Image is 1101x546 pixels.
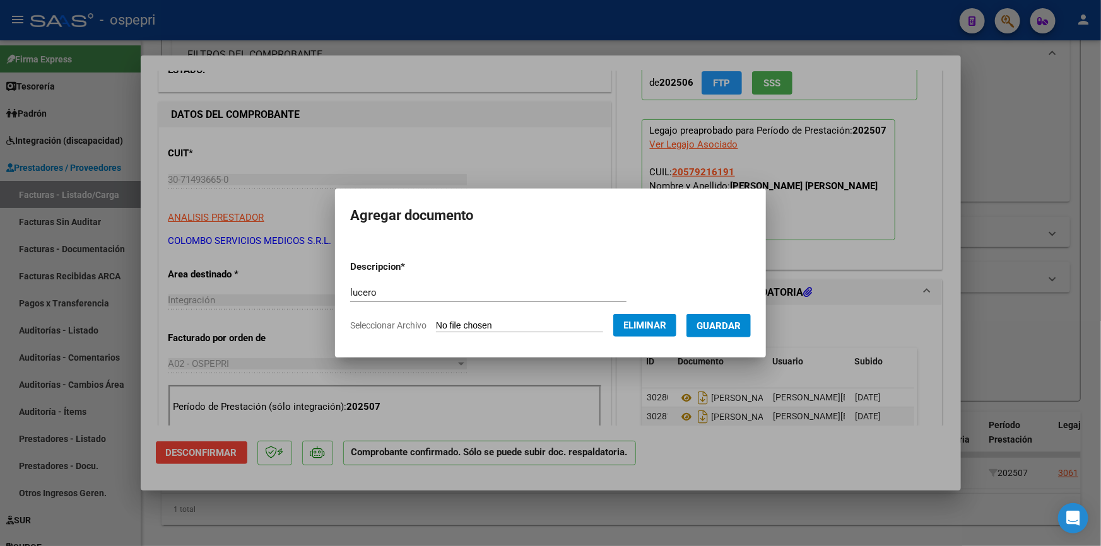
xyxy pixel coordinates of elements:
p: Descripcion [350,260,471,274]
button: Eliminar [613,314,676,337]
button: Guardar [686,314,751,337]
span: Seleccionar Archivo [350,320,427,330]
span: Guardar [697,320,741,332]
div: Open Intercom Messenger [1058,503,1088,533]
span: Eliminar [623,320,666,331]
h2: Agregar documento [350,204,751,228]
